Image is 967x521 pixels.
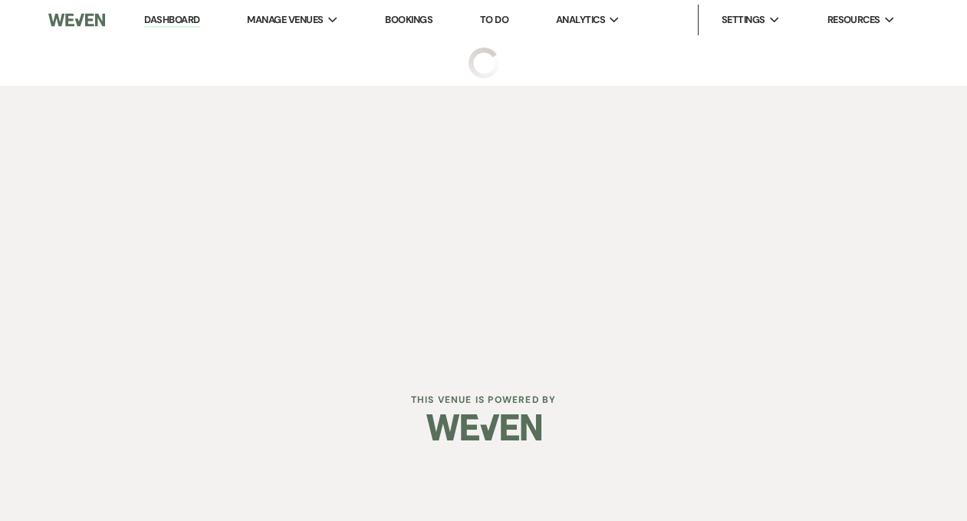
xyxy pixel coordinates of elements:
[480,13,508,26] a: To Do
[426,401,541,454] img: Weven Logo
[469,48,499,78] img: loading spinner
[144,13,199,28] a: Dashboard
[556,12,605,28] span: Analytics
[722,12,765,28] span: Settings
[827,12,880,28] span: Resources
[48,4,105,36] img: Weven Logo
[247,12,323,28] span: Manage Venues
[385,13,433,26] a: Bookings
